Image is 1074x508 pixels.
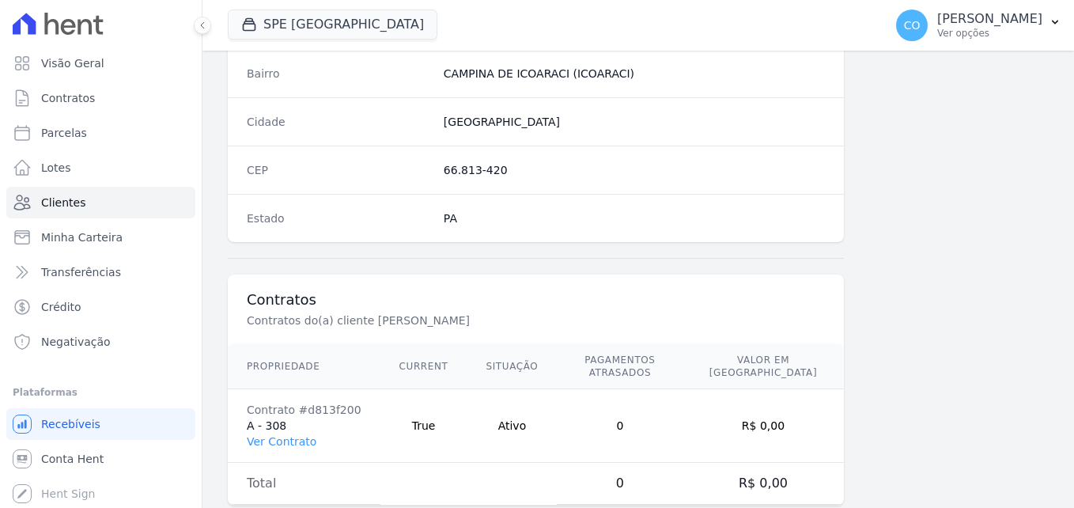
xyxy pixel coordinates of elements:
[6,443,195,475] a: Conta Hent
[228,463,380,505] td: Total
[467,389,557,463] td: Ativo
[41,451,104,467] span: Conta Hent
[247,402,361,418] div: Contrato #d813f200
[6,408,195,440] a: Recebíveis
[41,90,95,106] span: Contratos
[937,27,1042,40] p: Ver opções
[380,344,467,389] th: Current
[6,326,195,358] a: Negativação
[467,344,557,389] th: Situação
[41,229,123,245] span: Minha Carteira
[883,3,1074,47] button: CO [PERSON_NAME] Ver opções
[247,210,431,226] dt: Estado
[6,256,195,288] a: Transferências
[41,160,71,176] span: Lotes
[247,114,431,130] dt: Cidade
[247,66,431,82] dt: Bairro
[41,416,100,432] span: Recebíveis
[228,389,380,463] td: A - 308
[247,290,825,309] h3: Contratos
[444,162,825,178] dd: 66.813-420
[683,463,844,505] td: R$ 0,00
[41,195,85,210] span: Clientes
[683,344,844,389] th: Valor em [GEOGRAPHIC_DATA]
[380,389,467,463] td: True
[41,264,121,280] span: Transferências
[6,117,195,149] a: Parcelas
[444,66,825,82] dd: CAMPINA DE ICOARACI (ICOARACI)
[937,11,1042,27] p: [PERSON_NAME]
[557,389,683,463] td: 0
[444,210,825,226] dd: PA
[6,291,195,323] a: Crédito
[228,344,380,389] th: Propriedade
[247,435,316,448] a: Ver Contrato
[444,114,825,130] dd: [GEOGRAPHIC_DATA]
[41,334,111,350] span: Negativação
[6,47,195,79] a: Visão Geral
[6,187,195,218] a: Clientes
[904,20,921,31] span: CO
[41,299,81,315] span: Crédito
[6,222,195,253] a: Minha Carteira
[557,344,683,389] th: Pagamentos Atrasados
[41,55,104,71] span: Visão Geral
[6,82,195,114] a: Contratos
[13,383,189,402] div: Plataformas
[228,9,437,40] button: SPE [GEOGRAPHIC_DATA]
[6,152,195,184] a: Lotes
[247,313,778,328] p: Contratos do(a) cliente [PERSON_NAME]
[557,463,683,505] td: 0
[683,389,844,463] td: R$ 0,00
[41,125,87,141] span: Parcelas
[247,162,431,178] dt: CEP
